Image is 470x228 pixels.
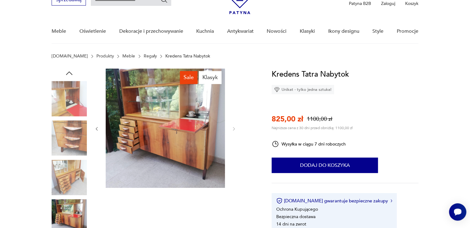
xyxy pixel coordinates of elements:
[122,54,135,59] a: Meble
[119,19,183,43] a: Dekoracje i przechowywanie
[196,19,214,43] a: Kuchnia
[276,198,392,204] button: [DOMAIN_NAME] gwarantuje bezpieczne zakupy
[349,1,371,6] p: Patyna B2B
[52,160,87,195] img: Zdjęcie produktu Kredens Tatra Nabytok
[307,115,332,123] p: 1100,00 zł
[405,1,418,6] p: Koszyk
[272,158,378,173] button: Dodaj do koszyka
[272,114,303,124] p: 825,00 zł
[180,71,197,84] div: Sale
[52,54,88,59] a: [DOMAIN_NAME]
[276,221,306,227] li: 14 dni na zwrot
[372,19,383,43] a: Style
[79,19,106,43] a: Oświetlenie
[381,1,395,6] p: Zaloguj
[274,87,280,92] img: Ikona diamentu
[272,140,346,148] div: Wysyłka w ciągu 7 dni roboczych
[272,125,353,130] p: Najniższa cena z 30 dni przed obniżką: 1100,00 zł
[96,54,114,59] a: Produkty
[199,71,222,84] div: Klasyk
[144,54,157,59] a: Regały
[52,81,87,116] img: Zdjęcie produktu Kredens Tatra Nabytok
[391,199,392,202] img: Ikona strzałki w prawo
[449,203,466,221] iframe: Smartsupp widget button
[397,19,418,43] a: Promocje
[328,19,359,43] a: Ikony designu
[276,214,315,220] li: Bezpieczna dostawa
[52,120,87,156] img: Zdjęcie produktu Kredens Tatra Nabytok
[300,19,315,43] a: Klasyki
[272,69,349,80] h1: Kredens Tatra Nabytok
[52,19,66,43] a: Meble
[106,69,225,188] img: Zdjęcie produktu Kredens Tatra Nabytok
[227,19,254,43] a: Antykwariat
[276,206,318,212] li: Ochrona Kupującego
[267,19,286,43] a: Nowości
[276,198,282,204] img: Ikona certyfikatu
[165,54,210,59] p: Kredens Tatra Nabytok
[272,85,334,94] div: Unikat - tylko jedna sztuka!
